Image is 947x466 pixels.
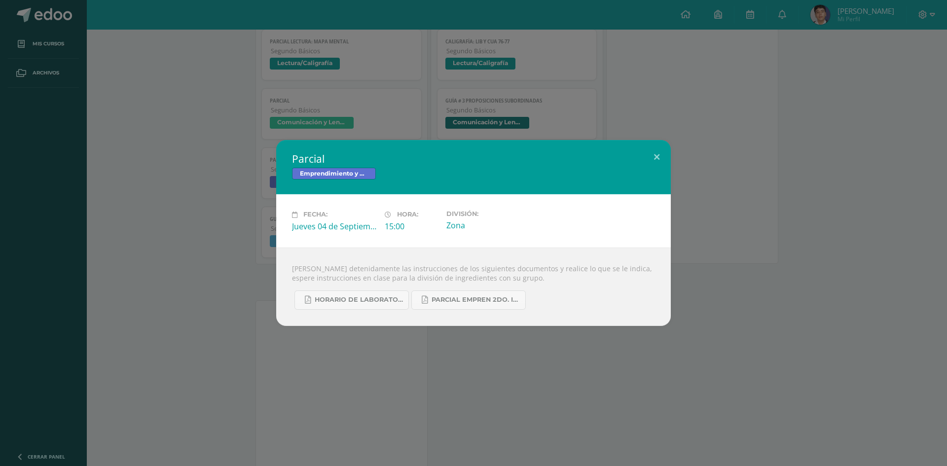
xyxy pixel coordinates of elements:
label: División: [446,210,531,217]
span: Emprendimiento y Productividad [292,168,376,179]
button: Close (Esc) [643,140,671,174]
span: HORARIO DE LABORATORIO IV 2025.pdf [315,296,403,304]
a: PARCIAL EMPREN 2DO. IV BIM.docx.pdf [411,290,526,310]
div: 15:00 [385,221,438,232]
div: Jueves 04 de Septiembre [292,221,377,232]
span: PARCIAL EMPREN 2DO. IV BIM.docx.pdf [432,296,520,304]
span: Fecha: [303,211,328,218]
h2: Parcial [292,152,655,166]
div: [PERSON_NAME] detenidamente las instrucciones de los siguientes documentos y realice lo que se le... [276,248,671,326]
div: Zona [446,220,531,231]
a: HORARIO DE LABORATORIO IV 2025.pdf [294,290,409,310]
span: Hora: [397,211,418,218]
